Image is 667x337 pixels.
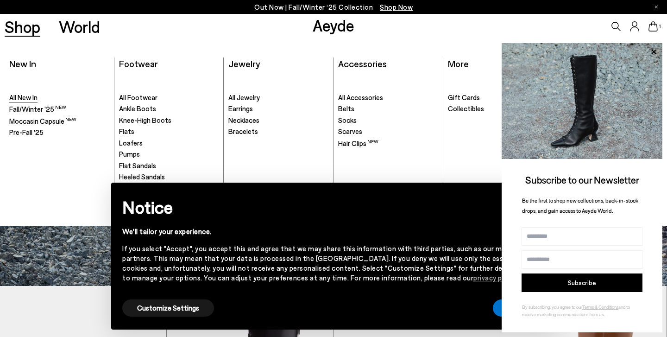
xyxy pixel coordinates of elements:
[119,104,219,114] a: Ankle Boots
[119,116,219,125] a: Knee-High Boots
[254,1,413,13] p: Out Now | Fall/Winter ‘25 Collection
[228,116,259,124] span: Necklaces
[228,58,260,69] a: Jewelry
[228,104,328,114] a: Earrings
[448,104,548,114] a: Collectibles
[119,172,219,182] a: Heeled Sandals
[119,93,157,102] span: All Footwear
[59,19,100,35] a: World
[448,58,469,69] a: More
[119,127,134,135] span: Flats
[122,227,530,236] div: We'll tailor your experience.
[228,104,253,113] span: Earrings
[493,299,545,317] button: Accept
[5,19,40,35] a: Shop
[9,93,38,102] span: All New In
[9,117,76,125] span: Moccasin Capsule
[338,139,378,147] span: Hair Clips
[119,58,158,69] a: Footwear
[658,24,662,29] span: 1
[119,150,219,159] a: Pumps
[119,127,219,136] a: Flats
[122,299,214,317] button: Customize Settings
[119,172,165,181] span: Heeled Sandals
[380,3,413,11] span: Navigate to /collections/new-in
[448,93,480,102] span: Gift Cards
[228,93,260,102] span: All Jewelry
[522,197,638,214] span: Be the first to shop new collections, back-in-stock drops, and gain access to Aeyde World.
[228,93,328,102] a: All Jewelry
[448,93,548,102] a: Gift Cards
[502,43,662,159] img: 2a6287a1333c9a56320fd6e7b3c4a9a9.jpg
[338,93,438,102] a: All Accessories
[338,116,357,124] span: Socks
[9,128,44,136] span: Pre-Fall '25
[338,127,438,136] a: Scarves
[9,128,109,137] a: Pre-Fall '25
[648,21,658,32] a: 1
[338,58,387,69] a: Accessories
[9,104,109,114] a: Fall/Winter '25
[338,139,438,148] a: Hair Clips
[119,139,143,147] span: Loafers
[313,15,354,35] a: Aeyde
[9,93,109,102] a: All New In
[228,116,328,125] a: Necklaces
[9,116,109,126] a: Moccasin Capsule
[338,127,362,135] span: Scarves
[122,195,530,219] h2: Notice
[119,139,219,148] a: Loafers
[522,273,642,292] button: Subscribe
[9,58,36,69] a: New In
[119,161,156,170] span: Flat Sandals
[122,244,530,283] div: If you select "Accept", you accept this and agree that we may share this information with third p...
[119,104,156,113] span: Ankle Boots
[119,93,219,102] a: All Footwear
[525,174,639,185] span: Subscribe to our Newsletter
[119,150,140,158] span: Pumps
[582,304,618,310] a: Terms & Conditions
[228,127,328,136] a: Bracelets
[448,104,484,113] span: Collectibles
[338,104,354,113] span: Belts
[338,93,383,102] span: All Accessories
[473,273,516,282] a: privacy policy
[119,161,219,171] a: Flat Sandals
[9,105,66,113] span: Fall/Winter '25
[119,116,171,124] span: Knee-High Boots
[338,116,438,125] a: Socks
[522,304,582,310] span: By subscribing, you agree to our
[338,104,438,114] a: Belts
[228,127,258,135] span: Bracelets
